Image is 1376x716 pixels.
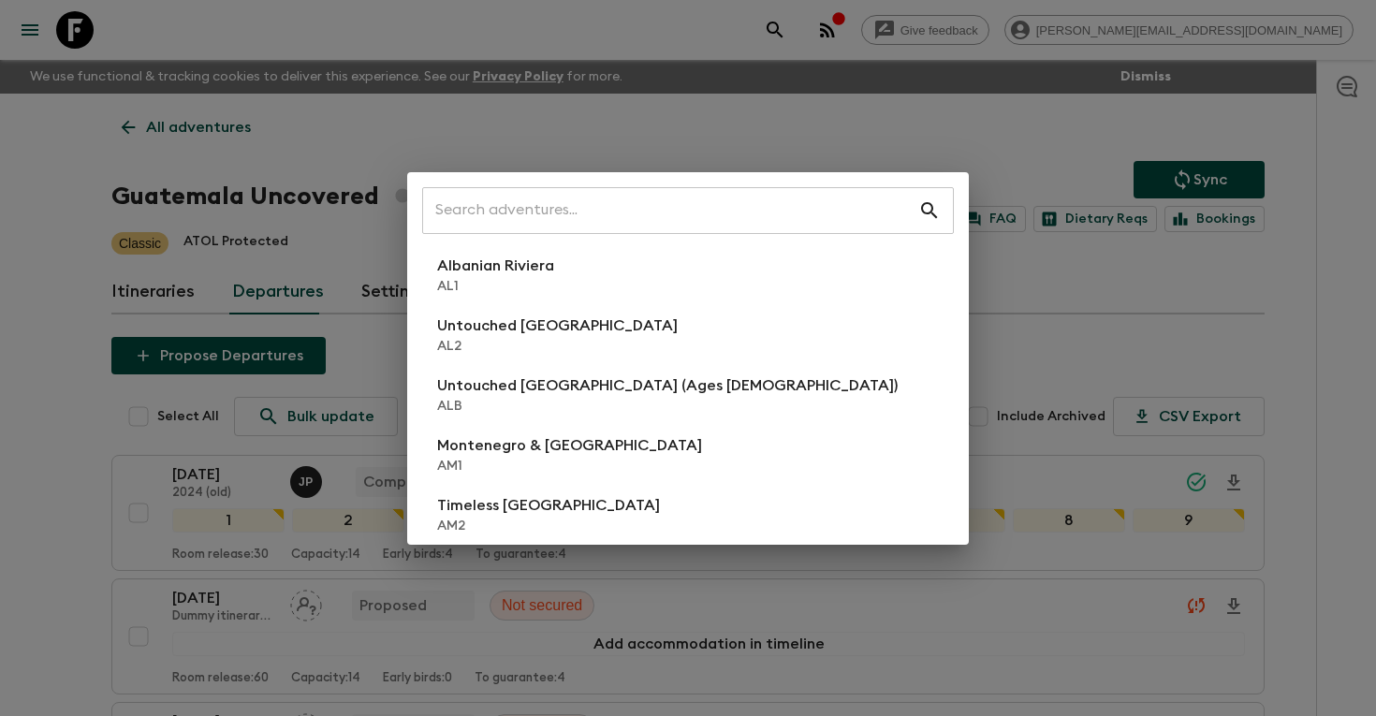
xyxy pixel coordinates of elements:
p: Montenegro & [GEOGRAPHIC_DATA] [437,434,702,457]
p: ALB [437,397,898,416]
p: AL1 [437,277,554,296]
p: Untouched [GEOGRAPHIC_DATA] [437,314,678,337]
p: Albanian Riviera [437,255,554,277]
p: AL2 [437,337,678,356]
p: AM1 [437,457,702,475]
input: Search adventures... [422,184,918,237]
p: Untouched [GEOGRAPHIC_DATA] (Ages [DEMOGRAPHIC_DATA]) [437,374,898,397]
p: Timeless [GEOGRAPHIC_DATA] [437,494,660,517]
p: AM2 [437,517,660,535]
